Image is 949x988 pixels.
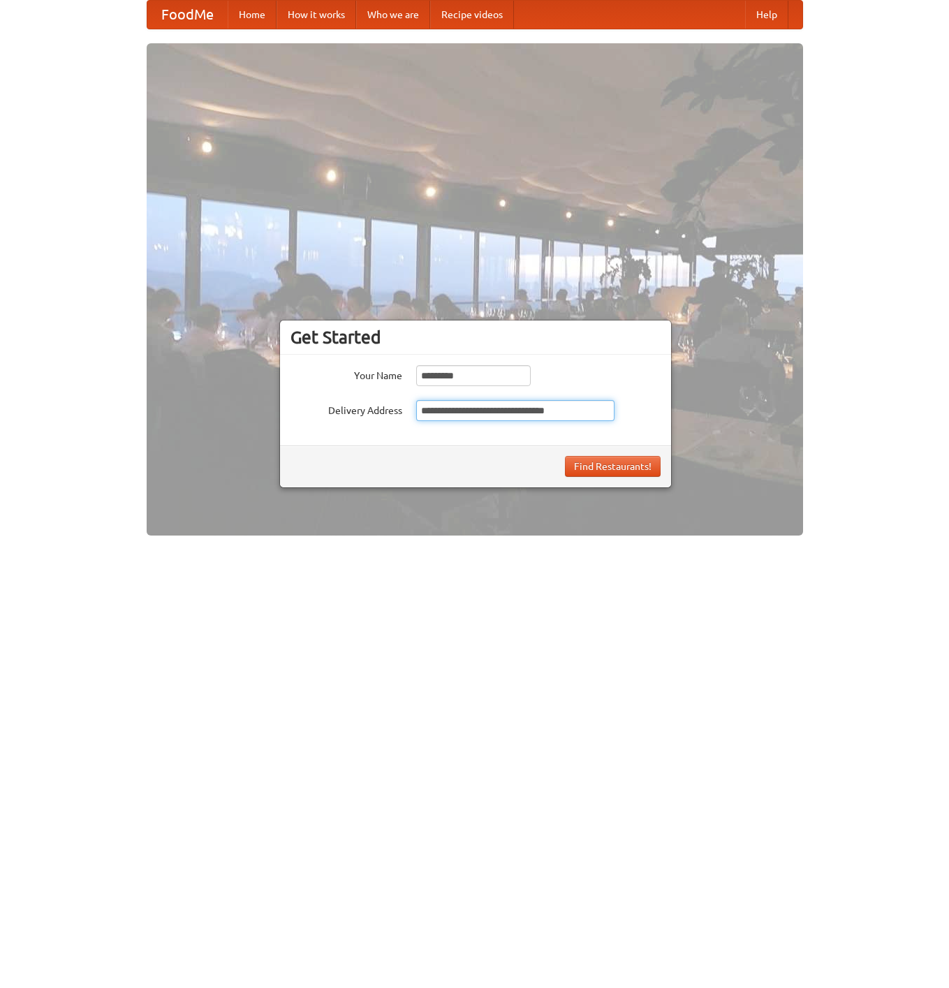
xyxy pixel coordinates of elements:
a: Who we are [356,1,430,29]
a: How it works [277,1,356,29]
a: Home [228,1,277,29]
a: FoodMe [147,1,228,29]
h3: Get Started [290,327,661,348]
button: Find Restaurants! [565,456,661,477]
label: Delivery Address [290,400,402,418]
label: Your Name [290,365,402,383]
a: Help [745,1,788,29]
a: Recipe videos [430,1,514,29]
